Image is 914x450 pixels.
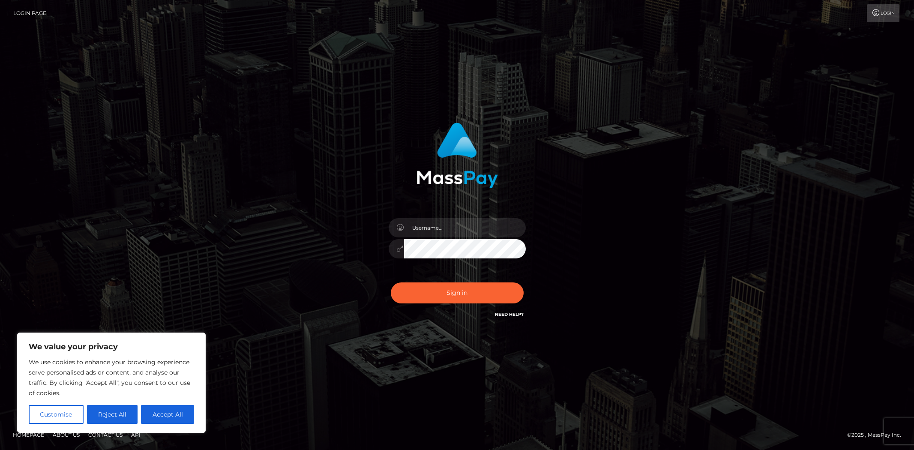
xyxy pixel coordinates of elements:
a: Contact Us [85,428,126,441]
button: Sign in [391,282,524,303]
button: Customise [29,405,84,424]
p: We use cookies to enhance your browsing experience, serve personalised ads or content, and analys... [29,357,194,398]
a: Homepage [9,428,48,441]
div: We value your privacy [17,333,206,433]
a: API [128,428,144,441]
a: Login Page [13,4,46,22]
button: Reject All [87,405,138,424]
p: We value your privacy [29,342,194,352]
img: MassPay Login [417,123,498,188]
button: Accept All [141,405,194,424]
a: About Us [49,428,83,441]
a: Need Help? [495,312,524,317]
a: Login [867,4,899,22]
div: © 2025 , MassPay Inc. [847,430,908,440]
input: Username... [404,218,526,237]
